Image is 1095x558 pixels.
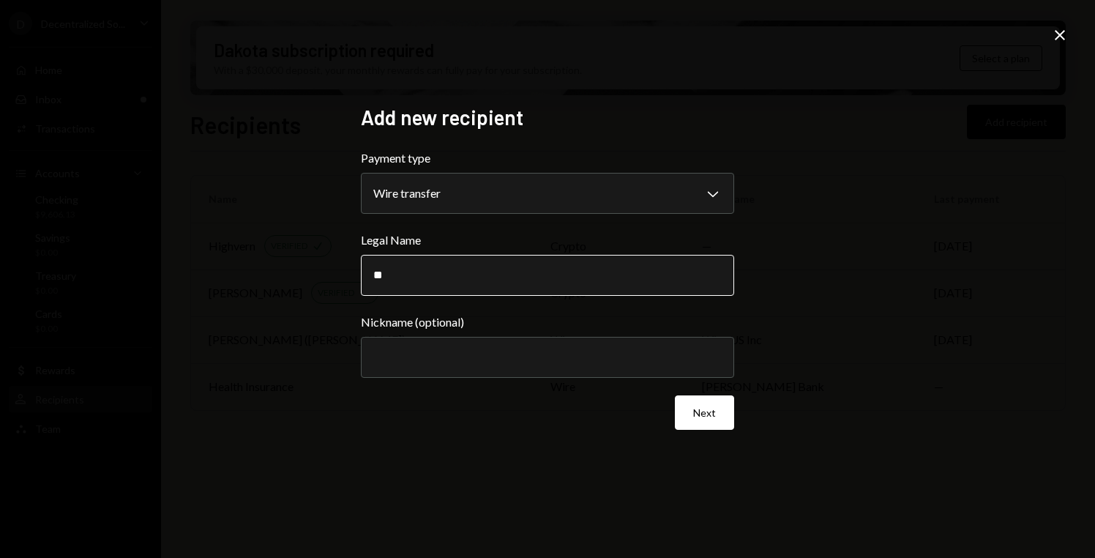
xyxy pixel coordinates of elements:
[361,149,734,167] label: Payment type
[675,395,734,430] button: Next
[361,173,734,214] button: Payment type
[361,103,734,132] h2: Add new recipient
[361,231,734,249] label: Legal Name
[361,313,734,331] label: Nickname (optional)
